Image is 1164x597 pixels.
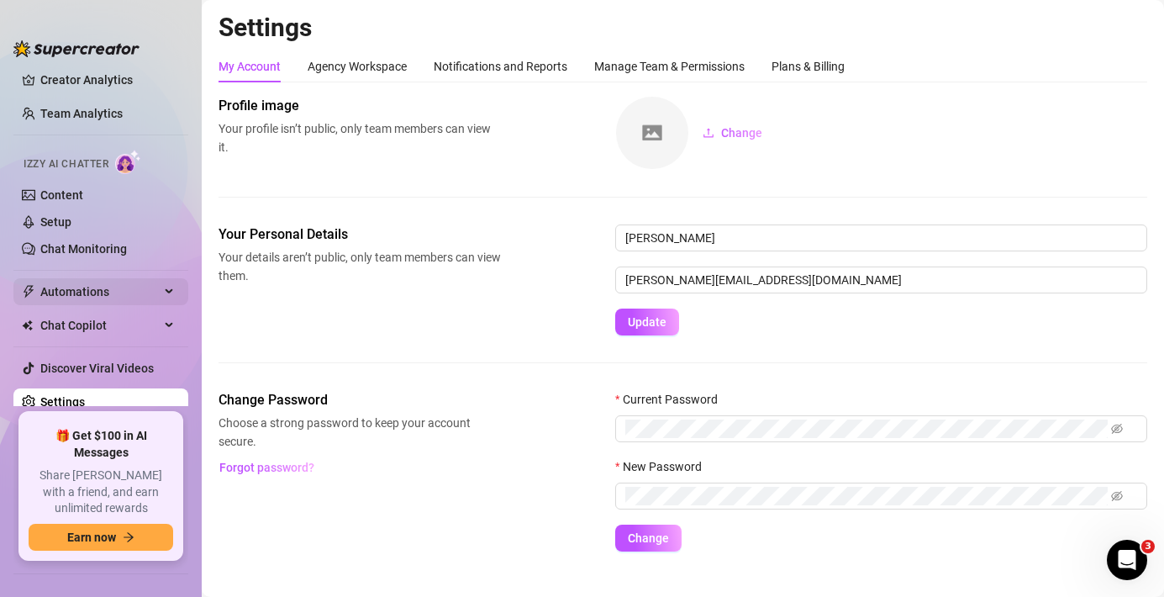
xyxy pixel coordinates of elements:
[703,127,714,139] span: upload
[29,524,173,551] button: Earn nowarrow-right
[22,320,33,331] img: Chat Copilot
[616,97,688,169] img: square-placeholder.png
[628,315,666,329] span: Update
[219,414,501,451] span: Choose a strong password to keep your account secure.
[219,225,501,245] span: Your Personal Details
[40,362,154,375] a: Discover Viral Videos
[219,390,501,410] span: Change Password
[123,531,134,543] span: arrow-right
[615,390,729,409] label: Current Password
[772,57,845,76] div: Plans & Billing
[615,525,682,552] button: Change
[24,156,108,172] span: Izzy AI Chatter
[219,96,501,116] span: Profile image
[40,66,175,93] a: Creator Analytics
[434,57,567,76] div: Notifications and Reports
[22,285,35,298] span: thunderbolt
[40,278,160,305] span: Automations
[625,420,1108,438] input: Current Password
[40,395,85,409] a: Settings
[219,12,1147,44] h2: Settings
[615,457,713,476] label: New Password
[1111,490,1123,502] span: eye-invisible
[40,188,83,202] a: Content
[40,215,71,229] a: Setup
[40,107,123,120] a: Team Analytics
[219,57,281,76] div: My Account
[615,267,1147,293] input: Enter new email
[615,309,679,335] button: Update
[219,248,501,285] span: Your details aren’t public, only team members can view them.
[13,40,140,57] img: logo-BBDzfeDw.svg
[29,428,173,461] span: 🎁 Get $100 in AI Messages
[40,312,160,339] span: Chat Copilot
[40,242,127,256] a: Chat Monitoring
[1107,540,1147,580] iframe: Intercom live chat
[115,150,141,174] img: AI Chatter
[29,468,173,517] span: Share [PERSON_NAME] with a friend, and earn unlimited rewards
[308,57,407,76] div: Agency Workspace
[689,119,776,146] button: Change
[628,531,669,545] span: Change
[625,487,1108,505] input: New Password
[219,461,314,474] span: Forgot password?
[67,531,116,544] span: Earn now
[721,126,762,140] span: Change
[615,225,1147,251] input: Enter name
[219,454,314,481] button: Forgot password?
[1141,540,1155,553] span: 3
[219,119,501,156] span: Your profile isn’t public, only team members can view it.
[594,57,745,76] div: Manage Team & Permissions
[1111,423,1123,435] span: eye-invisible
